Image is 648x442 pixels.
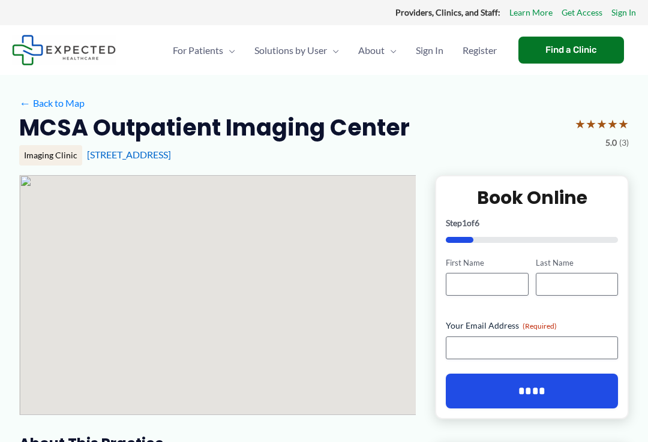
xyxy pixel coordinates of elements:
span: ★ [596,113,607,135]
span: (Required) [523,321,557,330]
span: For Patients [173,29,223,71]
h2: MCSA Outpatient Imaging Center [19,113,410,142]
span: About [358,29,385,71]
span: Menu Toggle [223,29,235,71]
a: AboutMenu Toggle [349,29,406,71]
label: Your Email Address [446,320,618,332]
a: Get Access [562,5,602,20]
span: (3) [619,135,629,151]
h2: Book Online [446,186,618,209]
span: Menu Toggle [385,29,397,71]
span: Register [463,29,497,71]
span: Sign In [416,29,443,71]
a: Register [453,29,506,71]
span: Solutions by User [254,29,327,71]
span: 1 [462,218,467,228]
span: ★ [618,113,629,135]
span: ★ [607,113,618,135]
a: Learn More [509,5,553,20]
span: ← [19,97,31,109]
a: Sign In [611,5,636,20]
a: Sign In [406,29,453,71]
span: Menu Toggle [327,29,339,71]
p: Step of [446,219,618,227]
span: 6 [475,218,479,228]
a: Solutions by UserMenu Toggle [245,29,349,71]
nav: Primary Site Navigation [163,29,506,71]
a: Find a Clinic [518,37,624,64]
a: [STREET_ADDRESS] [87,149,171,160]
strong: Providers, Clinics, and Staff: [395,7,500,17]
a: For PatientsMenu Toggle [163,29,245,71]
span: 5.0 [605,135,617,151]
span: ★ [575,113,586,135]
div: Imaging Clinic [19,145,82,166]
a: ←Back to Map [19,94,85,112]
span: ★ [586,113,596,135]
img: Expected Healthcare Logo - side, dark font, small [12,35,116,65]
label: First Name [446,257,528,269]
label: Last Name [536,257,618,269]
